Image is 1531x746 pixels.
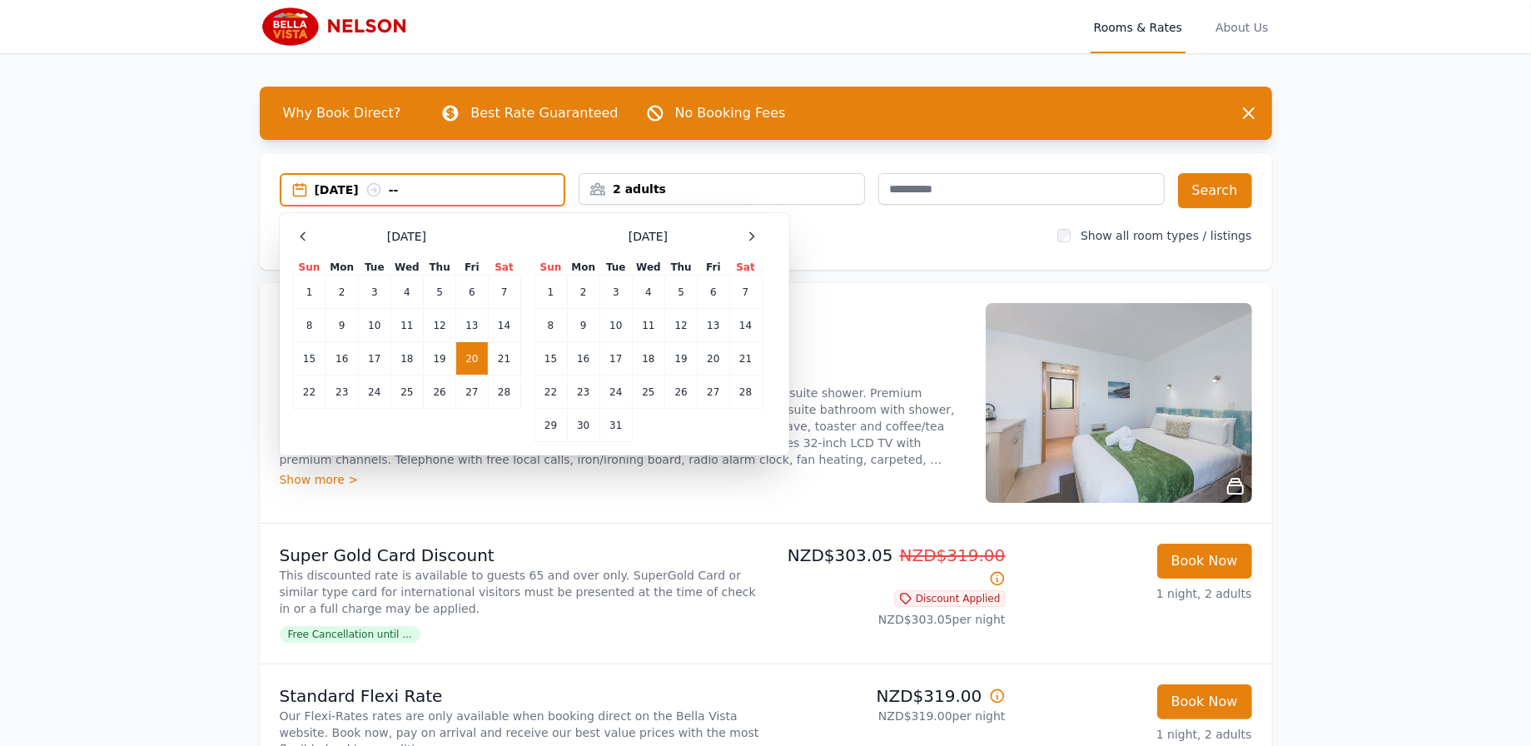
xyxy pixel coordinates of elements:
th: Wed [390,260,423,276]
td: 8 [534,309,567,342]
td: 10 [599,309,632,342]
td: 11 [632,309,664,342]
td: 22 [293,375,326,409]
td: 23 [567,375,599,409]
span: [DATE] [387,228,426,245]
td: 17 [358,342,390,375]
img: Bella Vista Motel Nelson [260,7,420,47]
td: 12 [665,309,698,342]
td: 17 [599,342,632,375]
td: 30 [567,409,599,442]
td: 25 [390,375,423,409]
p: Standard Flexi Rate [280,684,759,708]
td: 1 [534,276,567,309]
td: 15 [293,342,326,375]
td: 9 [567,309,599,342]
td: 3 [358,276,390,309]
td: 22 [534,375,567,409]
td: 1 [293,276,326,309]
td: 15 [534,342,567,375]
td: 8 [293,309,326,342]
label: Show all room types / listings [1081,229,1251,242]
th: Tue [358,260,390,276]
td: 19 [665,342,698,375]
td: 23 [326,375,358,409]
button: Search [1178,173,1252,208]
p: This discounted rate is available to guests 65 and over only. SuperGold Card or similar type card... [280,567,759,617]
td: 11 [390,309,423,342]
td: 20 [698,342,729,375]
th: Wed [632,260,664,276]
span: Why Book Direct? [270,97,415,130]
div: [DATE] -- [315,182,564,198]
td: 14 [488,309,520,342]
td: 4 [390,276,423,309]
td: 10 [358,309,390,342]
td: 9 [326,309,358,342]
th: Mon [567,260,599,276]
td: 24 [358,375,390,409]
p: Super Gold Card Discount [280,544,759,567]
p: Best Rate Guaranteed [470,103,618,123]
td: 16 [326,342,358,375]
td: 16 [567,342,599,375]
span: [DATE] [629,228,668,245]
p: No Booking Fees [675,103,786,123]
td: 18 [632,342,664,375]
td: 31 [599,409,632,442]
td: 6 [456,276,488,309]
span: Free Cancellation until ... [280,626,420,643]
th: Sat [729,260,762,276]
th: Sun [293,260,326,276]
td: 7 [488,276,520,309]
th: Tue [599,260,632,276]
td: 14 [729,309,762,342]
td: 13 [456,309,488,342]
td: 26 [665,375,698,409]
td: 19 [424,342,456,375]
td: 20 [456,342,488,375]
p: 1 night, 2 adults [1019,585,1252,602]
td: 27 [456,375,488,409]
p: 1 night, 2 adults [1019,726,1252,743]
td: 5 [665,276,698,309]
td: 5 [424,276,456,309]
td: 25 [632,375,664,409]
th: Sun [534,260,567,276]
td: 2 [567,276,599,309]
td: 28 [729,375,762,409]
td: 21 [729,342,762,375]
div: Show more > [280,471,966,488]
td: 26 [424,375,456,409]
div: 2 adults [579,181,864,197]
td: 21 [488,342,520,375]
td: 18 [390,342,423,375]
td: 2 [326,276,358,309]
span: Discount Applied [894,590,1006,607]
p: NZD$303.05 [773,544,1006,590]
td: 7 [729,276,762,309]
td: 27 [698,375,729,409]
th: Sat [488,260,520,276]
p: NZD$303.05 per night [773,611,1006,628]
td: 4 [632,276,664,309]
th: Thu [424,260,456,276]
td: 24 [599,375,632,409]
td: 28 [488,375,520,409]
button: Book Now [1157,544,1252,579]
p: NZD$319.00 [773,684,1006,708]
td: 6 [698,276,729,309]
td: 3 [599,276,632,309]
th: Fri [456,260,488,276]
th: Fri [698,260,729,276]
td: 13 [698,309,729,342]
p: NZD$319.00 per night [773,708,1006,724]
th: Thu [665,260,698,276]
button: Book Now [1157,684,1252,719]
th: Mon [326,260,358,276]
span: NZD$319.00 [900,545,1006,565]
td: 29 [534,409,567,442]
td: 12 [424,309,456,342]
